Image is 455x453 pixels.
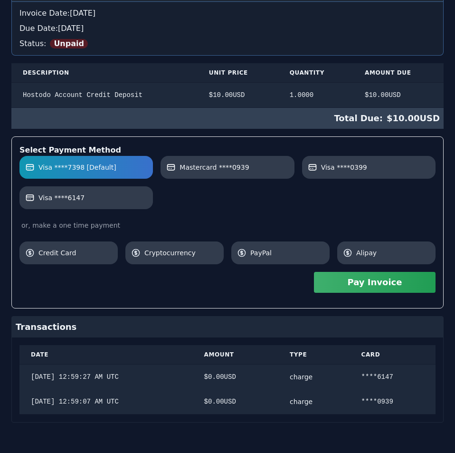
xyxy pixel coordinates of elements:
[356,248,430,258] span: Alipay
[204,372,267,382] div: $ 0.00 USD
[314,272,436,293] button: Pay Invoice
[193,345,278,365] th: Amount
[334,112,387,125] span: Total Due:
[19,23,436,34] div: Due Date: [DATE]
[204,397,267,406] div: $ 0.00 USD
[290,397,339,406] div: charge
[50,39,88,48] span: Unpaid
[353,63,444,83] th: Amount Due
[11,108,444,129] div: $ 10.00 USD
[290,90,342,100] div: 1.0000
[12,317,443,337] div: Transactions
[31,397,181,406] div: [DATE] 12:59:07 AM UTC
[19,345,193,365] th: Date
[19,34,436,49] div: Status:
[250,248,324,258] span: PayPal
[209,90,267,100] div: $ 10.00 USD
[144,248,218,258] span: Cryptocurrency
[278,63,353,83] th: Quantity
[365,90,432,100] div: $ 10.00 USD
[11,63,198,83] th: Description
[278,345,350,365] th: Type
[198,63,278,83] th: Unit Price
[23,90,186,100] div: Hostodo Account Credit Deposit
[31,372,181,382] div: [DATE] 12:59:27 AM UTC
[19,221,436,230] div: or, make a one time payment
[290,372,339,382] div: charge
[350,345,436,365] th: Card
[19,8,436,19] div: Invoice Date: [DATE]
[19,145,436,156] div: Select Payment Method
[38,248,112,258] span: Credit Card
[38,163,116,172] span: Visa ****7398 [Default]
